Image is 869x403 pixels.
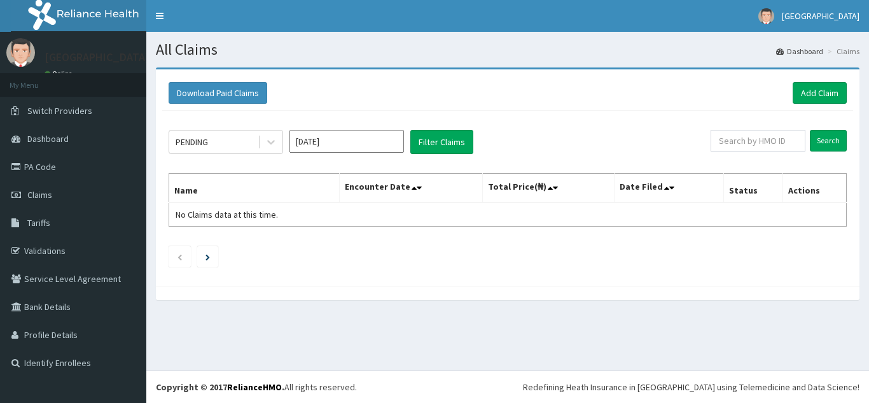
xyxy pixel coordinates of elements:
[146,371,869,403] footer: All rights reserved.
[176,136,208,148] div: PENDING
[810,130,847,152] input: Search
[724,174,783,203] th: Status
[45,69,75,78] a: Online
[340,174,482,203] th: Encounter Date
[169,174,340,203] th: Name
[782,10,859,22] span: [GEOGRAPHIC_DATA]
[156,41,859,58] h1: All Claims
[177,251,183,262] a: Previous page
[27,217,50,229] span: Tariffs
[205,251,210,262] a: Next page
[782,174,846,203] th: Actions
[6,38,35,67] img: User Image
[758,8,774,24] img: User Image
[27,105,92,117] span: Switch Providers
[27,133,69,145] span: Dashboard
[176,209,278,220] span: No Claims data at this time.
[289,130,404,153] input: Select Month and Year
[523,381,859,393] div: Redefining Heath Insurance in [GEOGRAPHIC_DATA] using Telemedicine and Data Science!
[776,46,823,57] a: Dashboard
[169,82,267,104] button: Download Paid Claims
[410,130,473,154] button: Filter Claims
[27,189,52,201] span: Claims
[45,52,149,63] p: [GEOGRAPHIC_DATA]
[793,82,847,104] a: Add Claim
[615,174,724,203] th: Date Filed
[824,46,859,57] li: Claims
[227,381,282,393] a: RelianceHMO
[156,381,284,393] strong: Copyright © 2017 .
[482,174,615,203] th: Total Price(₦)
[711,130,805,152] input: Search by HMO ID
